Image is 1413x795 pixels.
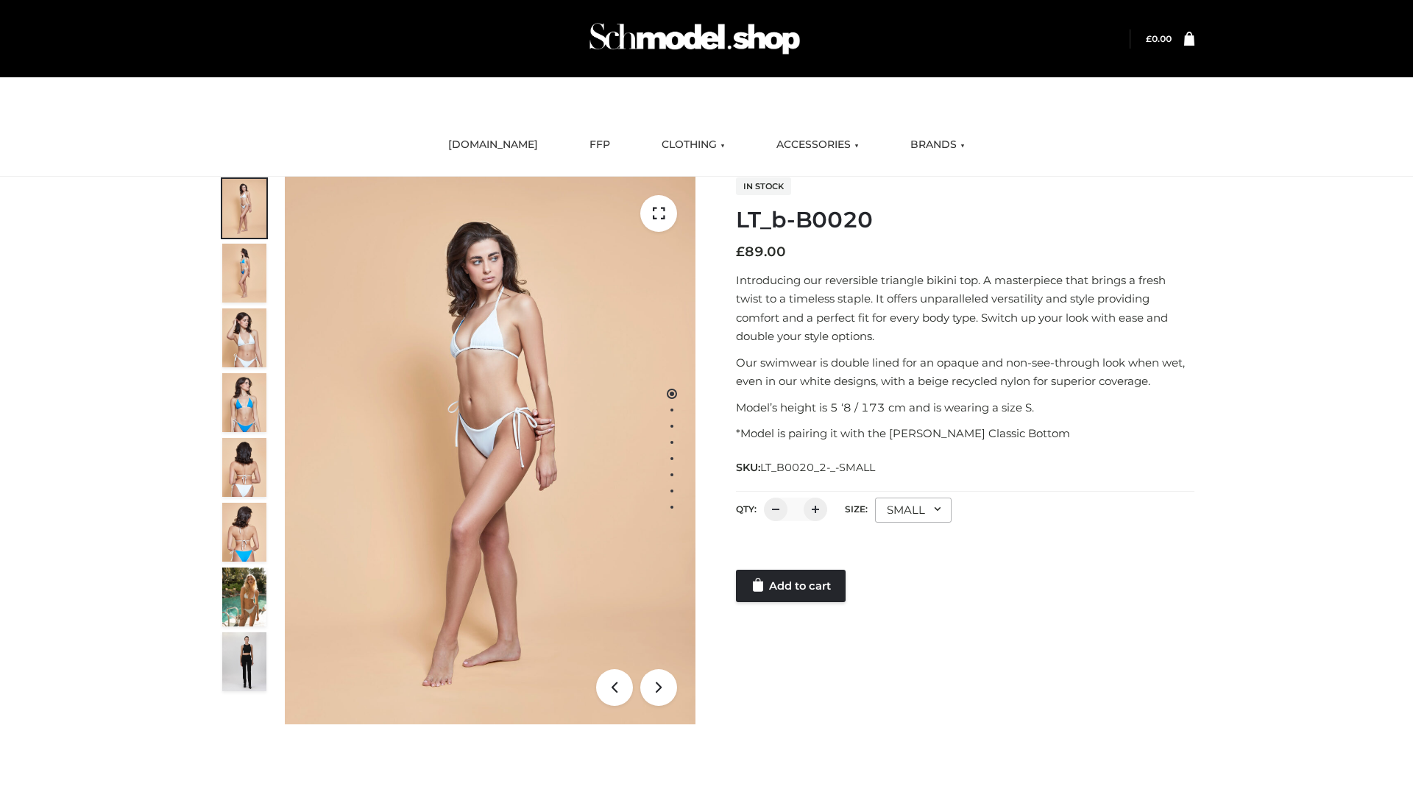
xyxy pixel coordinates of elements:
img: 49df5f96394c49d8b5cbdcda3511328a.HD-1080p-2.5Mbps-49301101_thumbnail.jpg [222,632,266,691]
p: Our swimwear is double lined for an opaque and non-see-through look when wet, even in our white d... [736,353,1194,391]
img: ArielClassicBikiniTop_CloudNine_AzureSky_OW114ECO_2-scaled.jpg [222,244,266,303]
a: ACCESSORIES [765,129,870,161]
a: BRANDS [899,129,976,161]
a: CLOTHING [651,129,736,161]
p: Introducing our reversible triangle bikini top. A masterpiece that brings a fresh twist to a time... [736,271,1194,346]
label: QTY: [736,504,757,515]
img: ArielClassicBikiniTop_CloudNine_AzureSky_OW114ECO_1 [285,177,695,724]
p: *Model is pairing it with the [PERSON_NAME] Classic Bottom [736,424,1194,443]
img: Arieltop_CloudNine_AzureSky2.jpg [222,568,266,626]
img: Schmodel Admin 964 [584,10,805,68]
bdi: 0.00 [1146,33,1172,44]
span: £ [1146,33,1152,44]
img: ArielClassicBikiniTop_CloudNine_AzureSky_OW114ECO_7-scaled.jpg [222,438,266,497]
div: SMALL [875,498,952,523]
img: ArielClassicBikiniTop_CloudNine_AzureSky_OW114ECO_4-scaled.jpg [222,373,266,432]
span: In stock [736,177,791,195]
p: Model’s height is 5 ‘8 / 173 cm and is wearing a size S. [736,398,1194,417]
img: ArielClassicBikiniTop_CloudNine_AzureSky_OW114ECO_3-scaled.jpg [222,308,266,367]
bdi: 89.00 [736,244,786,260]
a: [DOMAIN_NAME] [437,129,549,161]
a: Add to cart [736,570,846,602]
a: £0.00 [1146,33,1172,44]
label: Size: [845,504,868,515]
img: ArielClassicBikiniTop_CloudNine_AzureSky_OW114ECO_8-scaled.jpg [222,503,266,562]
span: LT_B0020_2-_-SMALL [760,461,875,474]
a: FFP [578,129,621,161]
span: SKU: [736,459,877,476]
img: ArielClassicBikiniTop_CloudNine_AzureSky_OW114ECO_1-scaled.jpg [222,179,266,238]
span: £ [736,244,745,260]
h1: LT_b-B0020 [736,207,1194,233]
